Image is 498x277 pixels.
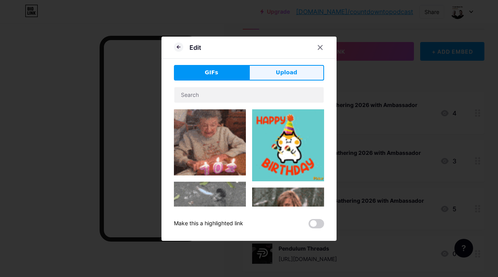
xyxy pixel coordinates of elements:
[249,65,324,81] button: Upload
[252,188,324,263] img: Gihpy
[205,68,218,77] span: GIFs
[252,109,324,181] img: Gihpy
[276,68,297,77] span: Upload
[174,219,243,228] div: Make this a highlighted link
[174,109,246,175] img: Gihpy
[174,182,246,229] img: Gihpy
[189,43,201,52] div: Edit
[174,65,249,81] button: GIFs
[174,87,324,103] input: Search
